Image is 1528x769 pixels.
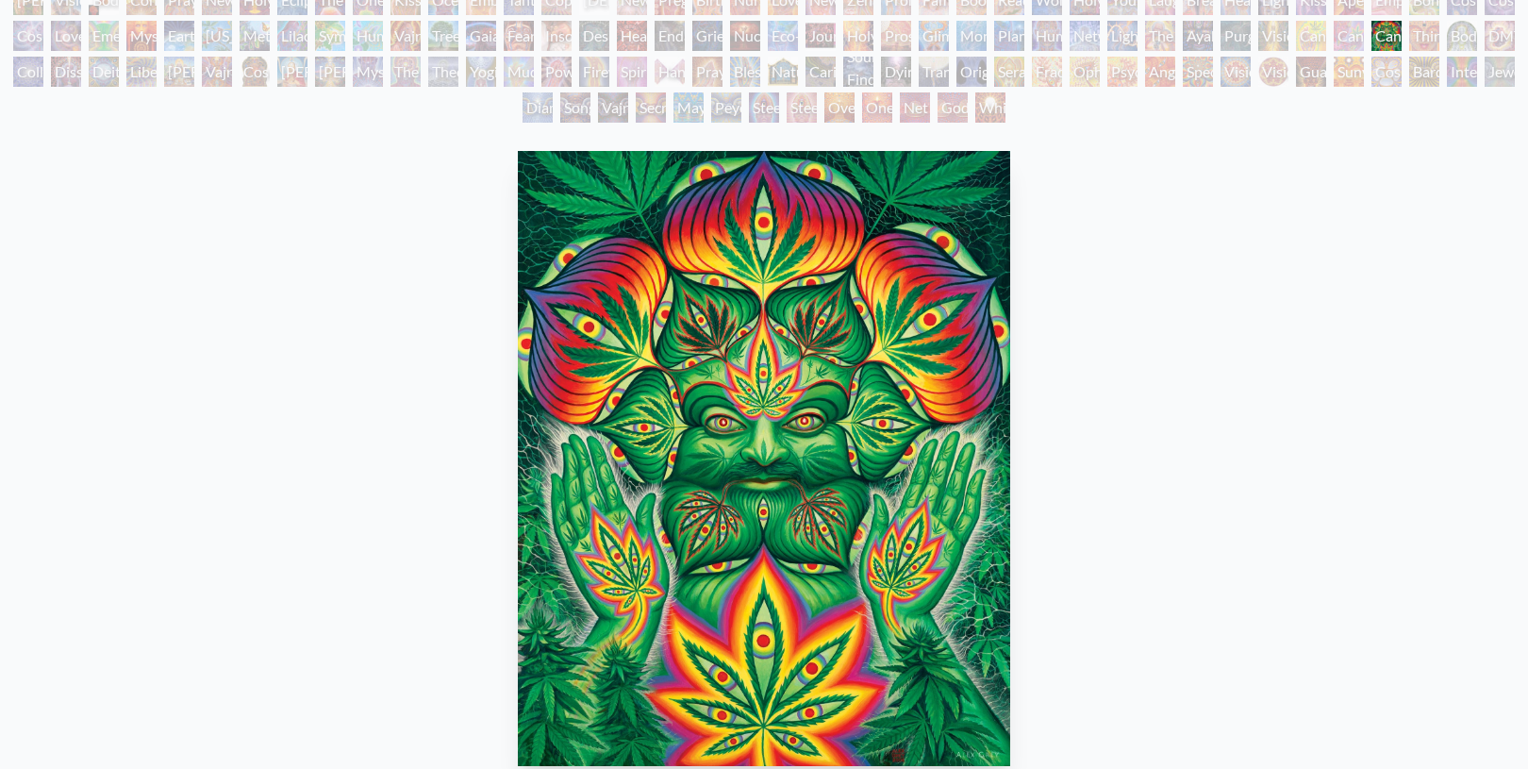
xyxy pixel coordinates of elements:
div: Godself [938,92,968,123]
div: Endarkenment [655,21,685,51]
div: Interbeing [1447,57,1477,87]
div: Caring [806,57,836,87]
div: Purging [1221,21,1251,51]
div: Body/Mind as a Vibratory Field of Energy [1447,21,1477,51]
div: Insomnia [541,21,572,51]
div: Earth Energies [164,21,194,51]
div: Ophanic Eyelash [1070,57,1100,87]
div: Bardo Being [1409,57,1439,87]
div: Cosmic Lovers [13,21,43,51]
div: One [862,92,892,123]
div: Lightworker [1107,21,1138,51]
div: Mysteriosa 2 [126,21,157,51]
div: Yogi & the Möbius Sphere [466,57,496,87]
div: Theologue [428,57,458,87]
div: Vajra Guru [202,57,232,87]
div: Cannabis Mudra [1296,21,1326,51]
div: Seraphic Transport Docking on the Third Eye [994,57,1024,87]
div: Fractal Eyes [1032,57,1062,87]
div: Collective Vision [13,57,43,87]
div: Nuclear Crucifixion [730,21,760,51]
div: Cosmic [DEMOGRAPHIC_DATA] [240,57,270,87]
div: Vision Crystal [1221,57,1251,87]
div: Original Face [956,57,987,87]
div: Prostration [881,21,911,51]
div: Jewel Being [1485,57,1515,87]
div: Mystic Eye [353,57,383,87]
div: Vision Crystal Tondo [1258,57,1288,87]
div: Cannabacchus [1371,21,1402,51]
div: Fear [504,21,534,51]
div: Spirit Animates the Flesh [617,57,647,87]
div: Vision Tree [1258,21,1288,51]
div: Monochord [956,21,987,51]
div: Deities & Demons Drinking from the Milky Pool [89,57,119,87]
div: Liberation Through Seeing [126,57,157,87]
div: [PERSON_NAME] [277,57,307,87]
div: [PERSON_NAME] [315,57,345,87]
div: Guardian of Infinite Vision [1296,57,1326,87]
div: Emerald Grail [89,21,119,51]
div: Oversoul [824,92,855,123]
div: Gaia [466,21,496,51]
div: DMT - The Spirit Molecule [1485,21,1515,51]
div: [PERSON_NAME] [164,57,194,87]
div: Cosmic Elf [1371,57,1402,87]
div: Networks [1070,21,1100,51]
div: Dissectional Art for Tool's Lateralus CD [51,57,81,87]
div: Glimpsing the Empyrean [919,21,949,51]
div: Secret Writing Being [636,92,666,123]
div: White Light [975,92,1005,123]
div: Dying [881,57,911,87]
div: Vajra Horse [390,21,421,51]
div: Tree & Person [428,21,458,51]
div: Headache [617,21,647,51]
div: Mudra [504,57,534,87]
div: Holy Fire [843,21,873,51]
div: Cannabis Sutra [1334,21,1364,51]
div: The Soul Finds It's Way [843,57,873,87]
div: Transfiguration [919,57,949,87]
div: Metamorphosis [240,21,270,51]
div: Journey of the Wounded Healer [806,21,836,51]
div: Nature of Mind [768,57,798,87]
div: Planetary Prayers [994,21,1024,51]
div: Psychomicrograph of a Fractal Paisley Cherub Feather Tip [1107,57,1138,87]
div: Humming Bird [353,21,383,51]
div: Angel Skin [1145,57,1175,87]
div: Spectral Lotus [1183,57,1213,87]
div: Hands that See [655,57,685,87]
div: Eco-Atlas [768,21,798,51]
div: Love is a Cosmic Force [51,21,81,51]
img: Cannabacchus-2006-Alex-Grey-watermarked.jpg [518,151,1009,766]
div: Despair [579,21,609,51]
div: Third Eye Tears of Joy [1409,21,1439,51]
div: [US_STATE] Song [202,21,232,51]
div: Praying Hands [692,57,722,87]
div: Sunyata [1334,57,1364,87]
div: Mayan Being [673,92,704,123]
div: Firewalking [579,57,609,87]
div: Diamond Being [523,92,553,123]
div: Steeplehead 1 [749,92,779,123]
div: The Shulgins and their Alchemical Angels [1145,21,1175,51]
div: Peyote Being [711,92,741,123]
div: Net of Being [900,92,930,123]
div: Human Geometry [1032,21,1062,51]
div: Song of Vajra Being [560,92,590,123]
div: Power to the Peaceful [541,57,572,87]
div: Symbiosis: Gall Wasp & Oak Tree [315,21,345,51]
div: The Seer [390,57,421,87]
div: Grieving [692,21,722,51]
div: Ayahuasca Visitation [1183,21,1213,51]
div: Lilacs [277,21,307,51]
div: Steeplehead 2 [787,92,817,123]
div: Vajra Being [598,92,628,123]
div: Blessing Hand [730,57,760,87]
